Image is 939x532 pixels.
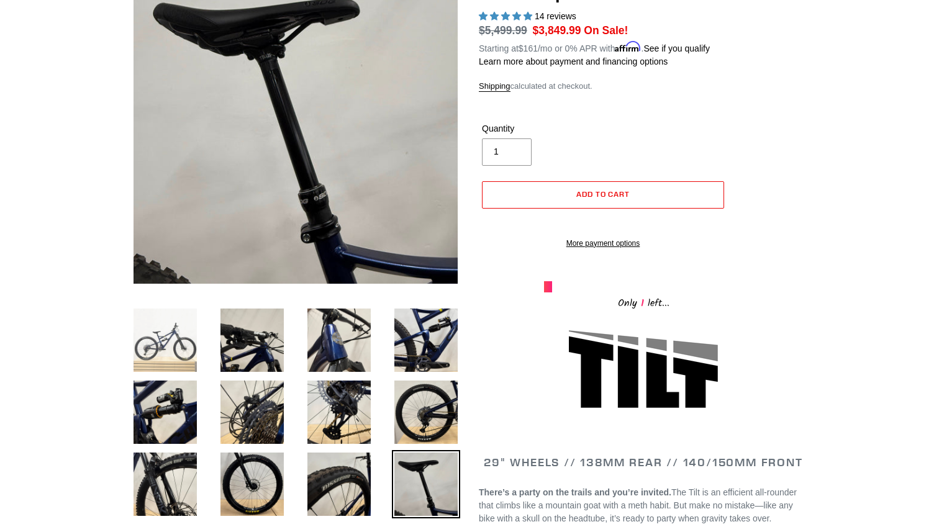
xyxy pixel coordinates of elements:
img: Load image into Gallery viewer, DEMO BIKE: TILT - Pearl Night Blue - LG (Complete Bike) #14 LIKE NEW [131,378,199,446]
span: 1 [637,295,648,311]
div: Only left... [544,292,743,312]
span: 14 reviews [535,11,576,21]
s: $5,499.99 [479,24,527,37]
span: Affirm [615,42,641,52]
img: Load image into Gallery viewer, DEMO BIKE: TILT - Pearl Night Blue - LG (Complete Bike) #14 LIKE NEW [305,450,373,518]
span: $3,849.99 [533,24,581,37]
label: Quantity [482,122,600,135]
b: There’s a party on the trails and you’re invited. [479,487,671,497]
span: $161 [519,43,538,53]
span: On Sale! [584,22,628,38]
span: The Tilt is an efficient all-rounder that climbs like a mountain goat with a meth habit. But make... [479,487,797,523]
img: Load image into Gallery viewer, DEMO BIKE: TILT - Pearl Night Blue - LG (Complete Bike) #14 LIKE NEW [392,378,460,446]
img: Load image into Gallery viewer, DEMO BIKE: TILT - Pearl Night Blue - LG (Complete Bike) #14 LIKE NEW [218,306,286,374]
span: 5.00 stars [479,11,535,21]
p: Starting at /mo or 0% APR with . [479,39,710,55]
a: Learn more about payment and financing options [479,56,668,66]
img: Load image into Gallery viewer, DEMO BIKE: TILT - Pearl Night Blue - LG (Complete Bike) #14 LIKE NEW [392,450,460,518]
span: Add to cart [576,189,630,199]
img: Load image into Gallery viewer, Canfield-Bikes-Tilt-LG-Demo [131,306,199,374]
img: Load image into Gallery viewer, DEMO BIKE: TILT - Pearl Night Blue - LG (Complete Bike) #14 LIKE NEW [218,378,286,446]
img: Load image into Gallery viewer, DEMO BIKE: TILT - Pearl Night Blue - LG (Complete Bike) #14 LIKE NEW [218,450,286,518]
a: See if you qualify - Learn more about Affirm Financing (opens in modal) [643,43,710,53]
img: Load image into Gallery viewer, DEMO BIKE: TILT - Pearl Night Blue - LG (Complete Bike) #14 LIKE NEW [392,306,460,374]
img: Load image into Gallery viewer, DEMO BIKE: TILT - Pearl Night Blue - LG (Complete Bike) #14 LIKE NEW [131,450,199,518]
img: Load image into Gallery viewer, DEMO BIKE: TILT - Pearl Night Blue - LG (Complete Bike) #14 LIKE NEW [305,306,373,374]
button: Add to cart [482,181,724,209]
div: calculated at checkout. [479,80,808,92]
a: Shipping [479,81,510,92]
span: 29" WHEELS // 138mm REAR // 140/150mm FRONT [484,455,802,469]
img: Load image into Gallery viewer, DEMO BIKE: TILT - Pearl Night Blue - LG (Complete Bike) #14 LIKE NEW [305,378,373,446]
a: More payment options [482,238,724,249]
